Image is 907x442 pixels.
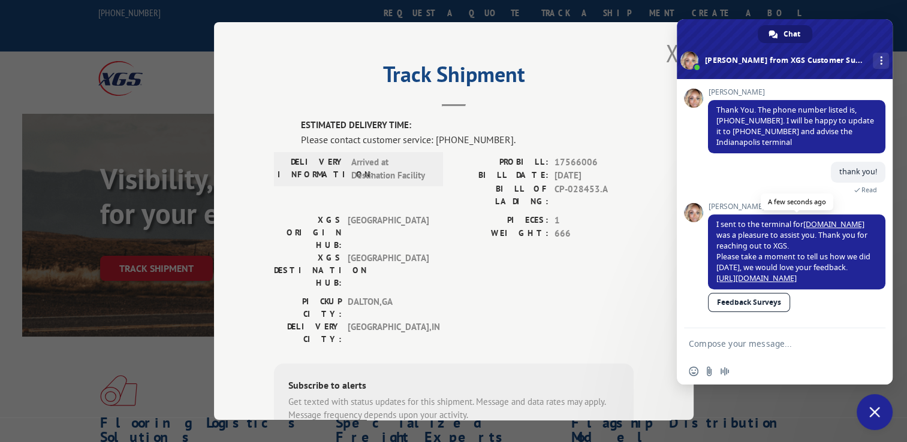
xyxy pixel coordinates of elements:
[454,155,549,169] label: PROBILL:
[555,227,634,241] span: 666
[351,155,432,182] span: Arrived at Destination Facility
[454,213,549,227] label: PIECES:
[555,213,634,227] span: 1
[274,251,342,289] label: XGS DESTINATION HUB:
[716,273,797,283] a: [URL][DOMAIN_NAME]
[348,251,429,289] span: [GEOGRAPHIC_DATA]
[873,53,889,69] div: More channels
[301,132,634,146] div: Please contact customer service: [PHONE_NUMBER].
[803,219,864,229] a: [DOMAIN_NAME]
[348,295,429,320] span: DALTON , GA
[708,202,885,211] span: [PERSON_NAME]
[454,227,549,241] label: WEIGHT:
[555,169,634,183] span: [DATE]
[288,395,619,422] div: Get texted with status updates for this shipment. Message and data rates may apply. Message frequ...
[274,320,342,345] label: DELIVERY CITY:
[689,367,698,376] span: Insert an emoji
[274,66,634,89] h2: Track Shipment
[758,25,812,43] div: Chat
[555,182,634,207] span: CP-028453.A
[454,182,549,207] label: BILL OF LADING:
[274,213,342,251] label: XGS ORIGIN HUB:
[708,88,885,96] span: [PERSON_NAME]
[348,320,429,345] span: [GEOGRAPHIC_DATA] , IN
[348,213,429,251] span: [GEOGRAPHIC_DATA]
[784,25,800,43] span: Chat
[665,37,679,69] button: Close modal
[301,119,634,132] label: ESTIMATED DELIVERY TIME:
[839,166,877,177] span: thank you!
[716,105,874,147] span: Thank You. The phone number listed is, [PHONE_NUMBER]. I will be happy to update it to [PHONE_NUM...
[454,169,549,183] label: BILL DATE:
[857,394,893,430] div: Close chat
[704,367,714,376] span: Send a file
[555,155,634,169] span: 17566006
[708,293,790,312] a: Feedback Surveys
[288,377,619,395] div: Subscribe to alerts
[720,367,730,376] span: Audio message
[861,186,877,194] span: Read
[274,295,342,320] label: PICKUP CITY:
[716,219,870,283] span: I sent to the terminal for was a pleasure to assist you. Thank you for reaching out to XGS. Pleas...
[689,338,854,349] textarea: Compose your message...
[278,155,345,182] label: DELIVERY INFORMATION:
